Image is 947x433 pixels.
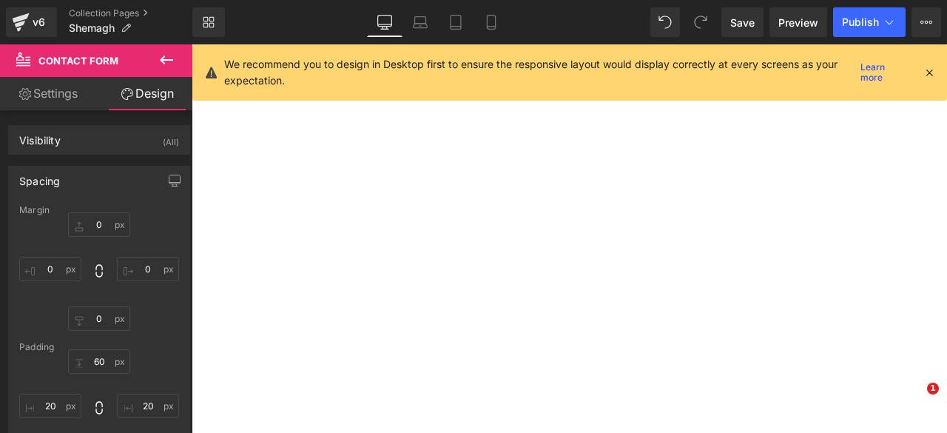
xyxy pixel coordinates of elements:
[911,7,941,37] button: More
[473,7,509,37] a: Mobile
[19,205,179,215] div: Margin
[778,15,818,30] span: Preview
[367,7,402,37] a: Desktop
[438,7,473,37] a: Tablet
[6,7,57,37] a: v6
[686,7,715,37] button: Redo
[163,126,179,150] div: (All)
[99,77,195,110] a: Design
[19,342,179,352] div: Padding
[402,7,438,37] a: Laptop
[224,56,855,89] p: We recommend you to design in Desktop first to ensure the responsive layout would display correct...
[19,394,81,418] input: 0
[842,16,879,28] span: Publish
[855,64,911,81] a: Learn more
[19,126,61,147] div: Visibility
[68,349,130,374] input: 0
[897,383,932,418] iframe: Intercom live chat
[68,306,130,331] input: 0
[192,7,225,37] a: New Library
[69,7,192,19] a: Collection Pages
[769,7,827,37] a: Preview
[19,167,60,187] div: Spacing
[117,394,179,418] input: 0
[19,257,81,281] input: 0
[68,212,130,237] input: 0
[833,7,906,37] button: Publish
[117,257,179,281] input: 0
[69,22,115,34] span: Shemagh
[650,7,680,37] button: Undo
[38,55,118,67] span: Contact Form
[30,13,48,32] div: v6
[927,383,939,395] span: 1
[730,15,755,30] span: Save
